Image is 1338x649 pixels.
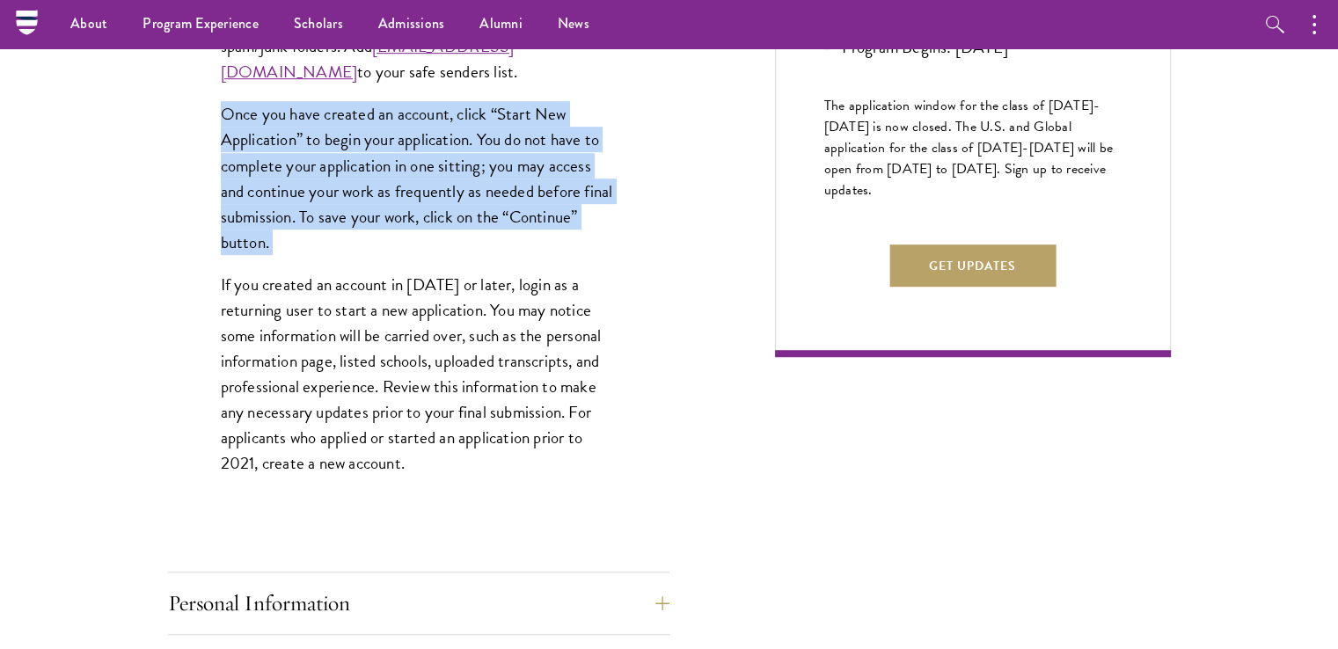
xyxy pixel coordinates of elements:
[221,33,514,84] a: [EMAIL_ADDRESS][DOMAIN_NAME]
[221,272,617,477] p: If you created an account in [DATE] or later, login as a returning user to start a new applicatio...
[824,95,1114,201] span: The application window for the class of [DATE]-[DATE] is now closed. The U.S. and Global applicat...
[221,101,617,254] p: Once you have created an account, click “Start New Application” to begin your application. You do...
[168,582,669,624] button: Personal Information
[889,244,1056,287] button: Get Updates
